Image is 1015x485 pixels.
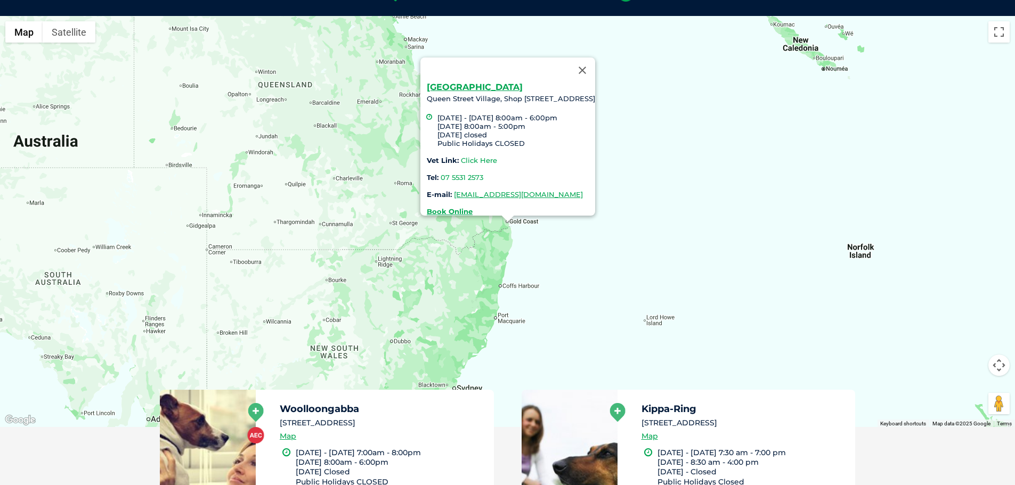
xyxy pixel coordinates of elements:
[3,413,38,427] a: Open this area in Google Maps (opens a new window)
[43,21,95,43] button: Show satellite imagery
[642,430,658,442] a: Map
[437,113,595,147] li: [DATE] - [DATE] 8:00am - 6:00pm [DATE] 8:00am - 5:00pm [DATE] closed Public Holidays CLOSED
[461,156,497,165] a: Click Here
[280,430,296,442] a: Map
[427,207,473,216] a: Book Online
[427,190,452,199] strong: E-mail:
[280,417,484,429] li: [STREET_ADDRESS]
[454,190,583,199] a: [EMAIL_ADDRESS][DOMAIN_NAME]
[3,413,38,427] img: Google
[5,21,43,43] button: Show street map
[642,417,846,429] li: [STREET_ADDRESS]
[427,83,595,216] div: Queen Street Village, Shop [STREET_ADDRESS]
[880,420,926,428] button: Keyboard shortcuts
[427,82,523,92] a: [GEOGRAPHIC_DATA]
[997,421,1012,426] a: Terms (opens in new tab)
[427,156,459,165] strong: Vet Link:
[988,21,1010,43] button: Toggle fullscreen view
[427,173,439,182] strong: Tel:
[642,404,846,414] h5: Kippa-Ring
[441,173,483,182] a: 07 5531 2573
[280,404,484,414] h5: Woolloongabba
[932,421,990,426] span: Map data ©2025 Google
[570,57,595,83] button: Close
[988,355,1010,376] button: Map camera controls
[988,393,1010,414] button: Drag Pegman onto the map to open Street View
